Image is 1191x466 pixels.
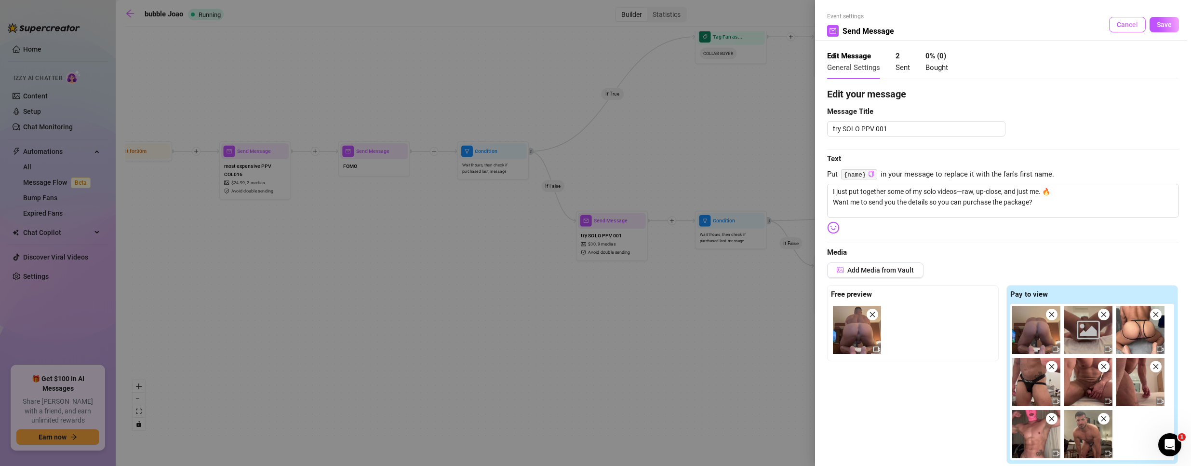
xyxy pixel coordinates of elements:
span: video-camera [1053,450,1059,457]
strong: 0 % ( 0 ) [925,52,946,60]
textarea: I just put together some of my solo videos—raw, up-close, and just me. 🔥 Want me to send you the ... [827,184,1179,218]
span: Add Media from Vault [847,266,914,274]
textarea: try SOLO PPV 001 [827,121,1005,137]
span: close [1152,363,1159,370]
span: close [1100,415,1107,422]
span: video-camera [1105,398,1111,405]
span: Sent [896,63,910,72]
span: close [1048,311,1055,318]
span: Save [1157,21,1172,28]
span: Put in your message to replace it with the fan's first name. [827,169,1179,180]
strong: Media [827,248,847,257]
span: Event settings [827,12,894,21]
img: media [1116,306,1164,354]
span: close [1152,311,1159,318]
img: media [1064,358,1112,406]
span: picture [837,267,843,274]
span: close [869,311,876,318]
strong: Text [827,154,841,163]
span: 1 [1178,433,1186,441]
span: video-camera [1053,346,1059,353]
strong: Free preview [831,290,872,299]
span: close [1100,311,1107,318]
span: mail [830,27,836,34]
strong: Edit Message [827,52,871,60]
span: close [1048,363,1055,370]
span: Cancel [1117,21,1138,28]
span: Send Message [843,25,894,37]
span: close [1100,363,1107,370]
button: Save [1150,17,1179,32]
img: media [1064,410,1112,458]
button: Cancel [1109,17,1146,32]
span: video-camera [1105,346,1111,353]
span: video-camera [873,346,880,353]
button: Add Media from Vault [827,262,923,278]
img: media [1116,358,1164,406]
strong: Edit your message [827,88,906,100]
span: copy [868,171,874,177]
span: General Settings [827,63,880,72]
strong: Message Title [827,107,873,116]
strong: Pay to view [1010,290,1048,299]
iframe: Intercom live chat [1158,433,1181,456]
img: media [1012,306,1060,354]
img: media [833,306,881,354]
span: video-camera [1053,398,1059,405]
strong: 2 [896,52,900,60]
button: Click to Copy [868,171,874,178]
code: {name} [841,169,877,179]
span: video-camera [1157,346,1164,353]
img: media [1012,410,1060,458]
span: video-camera [1157,398,1164,405]
span: close [1048,415,1055,422]
span: Bought [925,63,948,72]
img: media [1012,358,1060,406]
span: video-camera [1105,450,1111,457]
img: svg%3e [827,221,840,234]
